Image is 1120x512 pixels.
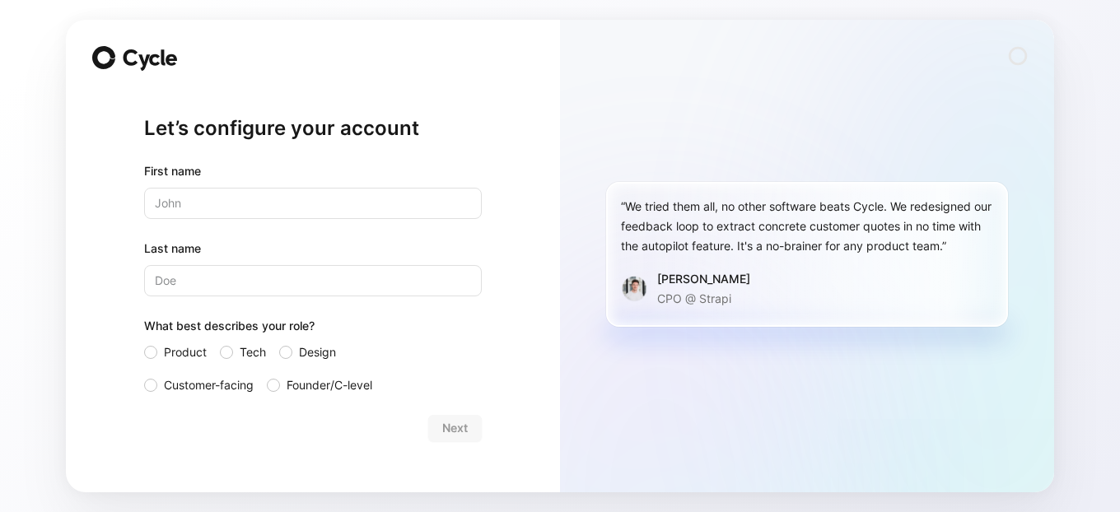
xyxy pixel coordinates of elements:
[144,188,482,219] input: John
[164,342,207,362] span: Product
[144,316,482,342] div: What best describes your role?
[144,239,482,258] label: Last name
[144,115,482,142] h1: Let’s configure your account
[657,269,750,289] div: [PERSON_NAME]
[621,197,993,256] div: “We tried them all, no other software beats Cycle. We redesigned our feedback loop to extract con...
[164,375,254,395] span: Customer-facing
[657,289,750,309] p: CPO @ Strapi
[240,342,266,362] span: Tech
[144,161,482,181] div: First name
[144,265,482,296] input: Doe
[299,342,336,362] span: Design
[287,375,372,395] span: Founder/C-level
